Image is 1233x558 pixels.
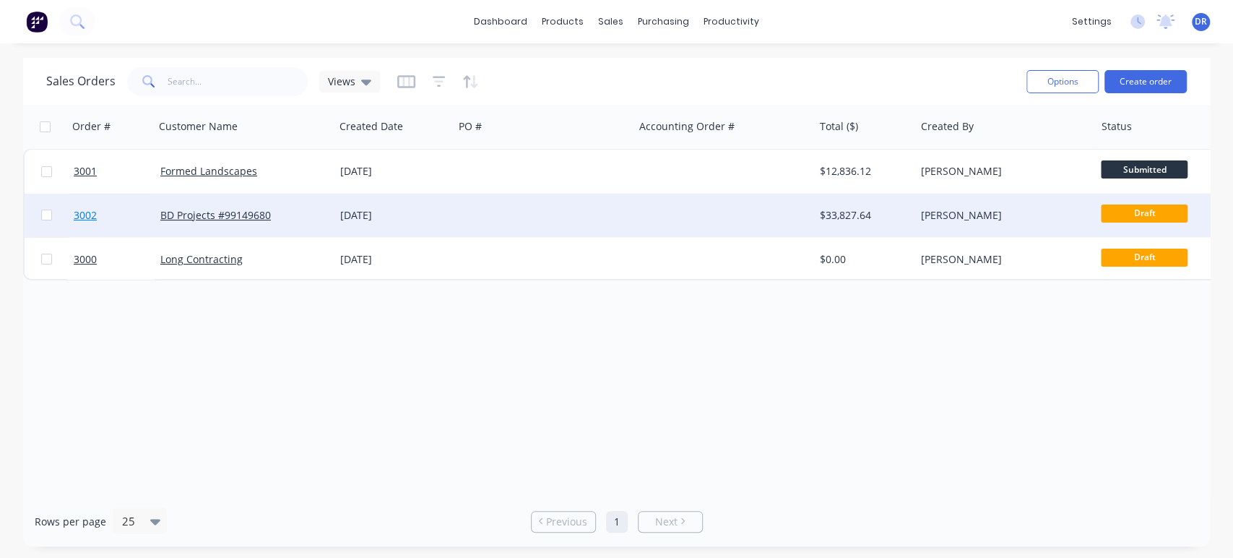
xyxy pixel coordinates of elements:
[74,164,97,179] span: 3001
[168,67,308,96] input: Search...
[1101,205,1187,223] span: Draft
[535,11,591,33] div: products
[1104,70,1187,93] button: Create order
[159,119,238,134] div: Customer Name
[639,119,735,134] div: Accounting Order #
[340,164,448,179] div: [DATE]
[339,119,403,134] div: Created Date
[820,252,905,267] div: $0.00
[820,164,905,179] div: $12,836.12
[921,252,1081,267] div: [PERSON_NAME]
[74,208,97,223] span: 3002
[696,11,766,33] div: productivity
[1101,249,1187,267] span: Draft
[72,119,111,134] div: Order #
[921,119,974,134] div: Created By
[525,511,709,533] ul: Pagination
[655,515,678,529] span: Next
[35,515,106,529] span: Rows per page
[46,74,116,88] h1: Sales Orders
[820,119,858,134] div: Total ($)
[160,252,243,266] a: Long Contracting
[532,515,595,529] a: Previous page
[1101,160,1187,179] span: Submitted
[606,511,628,533] a: Page 1 is your current page
[74,150,160,193] a: 3001
[74,194,160,237] a: 3002
[921,164,1081,179] div: [PERSON_NAME]
[1102,119,1132,134] div: Status
[1026,70,1099,93] button: Options
[631,11,696,33] div: purchasing
[160,164,257,178] a: Formed Landscapes
[921,208,1081,223] div: [PERSON_NAME]
[467,11,535,33] a: dashboard
[546,515,587,529] span: Previous
[160,208,271,222] a: BD Projects #99149680
[639,515,702,529] a: Next page
[340,208,448,223] div: [DATE]
[74,238,160,281] a: 3000
[1065,11,1119,33] div: settings
[74,252,97,267] span: 3000
[1195,15,1207,28] span: DR
[459,119,482,134] div: PO #
[340,252,448,267] div: [DATE]
[820,208,905,223] div: $33,827.64
[26,11,48,33] img: Factory
[591,11,631,33] div: sales
[328,74,355,89] span: Views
